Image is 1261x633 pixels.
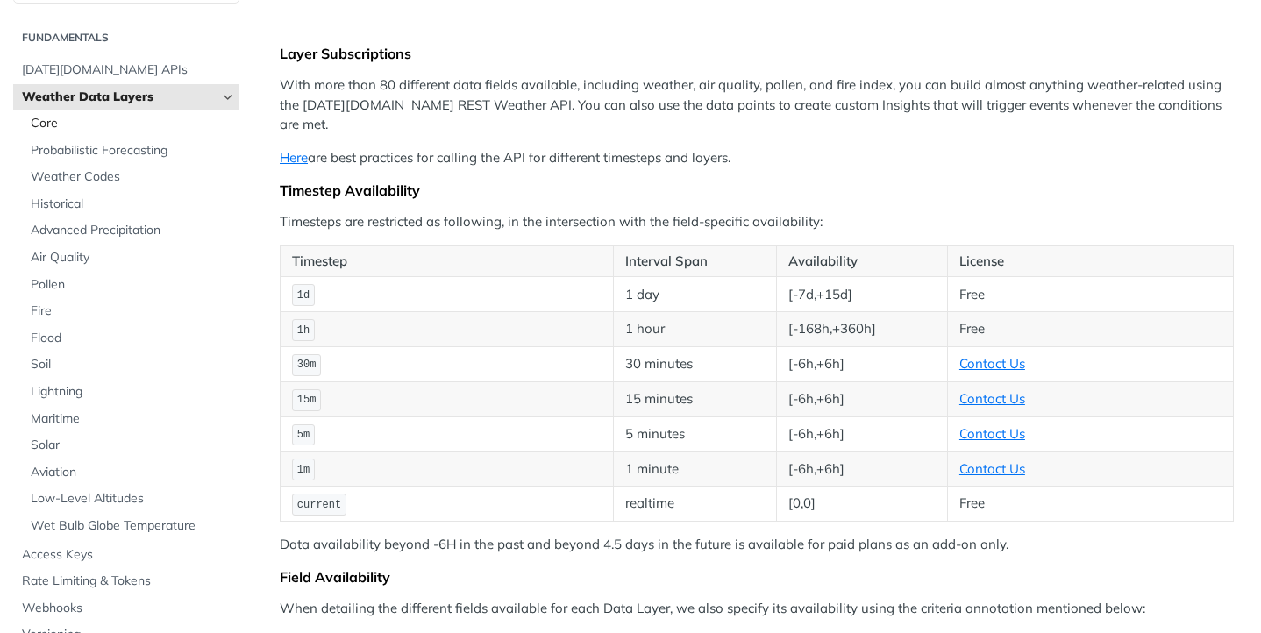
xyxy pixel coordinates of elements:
[31,222,235,239] span: Advanced Precipitation
[947,312,1233,347] td: Free
[947,487,1233,522] td: Free
[22,89,217,106] span: Weather Data Layers
[22,245,239,271] a: Air Quality
[777,487,948,522] td: [0,0]
[614,487,777,522] td: realtime
[13,542,239,568] a: Access Keys
[221,90,235,104] button: Hide subpages for Weather Data Layers
[31,464,235,481] span: Aviation
[297,394,317,406] span: 15m
[22,272,239,298] a: Pollen
[22,164,239,190] a: Weather Codes
[777,381,948,416] td: [-6h,+6h]
[31,410,235,428] span: Maritime
[22,325,239,352] a: Flood
[22,573,235,590] span: Rate Limiting & Tokens
[13,595,239,622] a: Webhooks
[31,437,235,454] span: Solar
[22,379,239,405] a: Lightning
[614,416,777,452] td: 5 minutes
[22,352,239,378] a: Soil
[31,383,235,401] span: Lightning
[777,347,948,382] td: [-6h,+6h]
[297,429,310,441] span: 5m
[22,406,239,432] a: Maritime
[777,277,948,312] td: [-7d,+15d]
[297,359,317,371] span: 30m
[280,599,1234,619] p: When detailing the different fields available for each Data Layer, we also specify its availabili...
[13,568,239,594] a: Rate Limiting & Tokens
[777,245,948,277] th: Availability
[959,425,1025,442] a: Contact Us
[297,499,341,511] span: current
[22,432,239,459] a: Solar
[777,416,948,452] td: [-6h,+6h]
[13,30,239,46] h2: Fundamentals
[614,245,777,277] th: Interval Span
[280,75,1234,135] p: With more than 80 different data fields available, including weather, air quality, pollen, and fi...
[959,390,1025,407] a: Contact Us
[22,546,235,564] span: Access Keys
[22,110,239,137] a: Core
[959,355,1025,372] a: Contact Us
[31,115,235,132] span: Core
[13,84,239,110] a: Weather Data LayersHide subpages for Weather Data Layers
[280,149,308,166] a: Here
[280,45,1234,62] div: Layer Subscriptions
[13,57,239,83] a: [DATE][DOMAIN_NAME] APIs
[22,513,239,539] a: Wet Bulb Globe Temperature
[614,312,777,347] td: 1 hour
[22,217,239,244] a: Advanced Precipitation
[280,212,1234,232] p: Timesteps are restricted as following, in the intersection with the field-specific availability:
[280,181,1234,199] div: Timestep Availability
[614,347,777,382] td: 30 minutes
[297,464,310,476] span: 1m
[297,324,310,337] span: 1h
[777,452,948,487] td: [-6h,+6h]
[31,142,235,160] span: Probabilistic Forecasting
[614,381,777,416] td: 15 minutes
[22,486,239,512] a: Low-Level Altitudes
[22,298,239,324] a: Fire
[22,138,239,164] a: Probabilistic Forecasting
[959,460,1025,477] a: Contact Us
[31,168,235,186] span: Weather Codes
[281,245,614,277] th: Timestep
[31,517,235,535] span: Wet Bulb Globe Temperature
[777,312,948,347] td: [-168h,+360h]
[22,191,239,217] a: Historical
[297,289,310,302] span: 1d
[31,276,235,294] span: Pollen
[947,277,1233,312] td: Free
[22,600,235,617] span: Webhooks
[614,452,777,487] td: 1 minute
[31,249,235,267] span: Air Quality
[280,568,1234,586] div: Field Availability
[614,277,777,312] td: 1 day
[31,356,235,373] span: Soil
[31,196,235,213] span: Historical
[280,148,1234,168] p: are best practices for calling the API for different timesteps and layers.
[22,61,235,79] span: [DATE][DOMAIN_NAME] APIs
[31,490,235,508] span: Low-Level Altitudes
[22,459,239,486] a: Aviation
[947,245,1233,277] th: License
[31,302,235,320] span: Fire
[31,330,235,347] span: Flood
[280,535,1234,555] p: Data availability beyond -6H in the past and beyond 4.5 days in the future is available for paid ...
